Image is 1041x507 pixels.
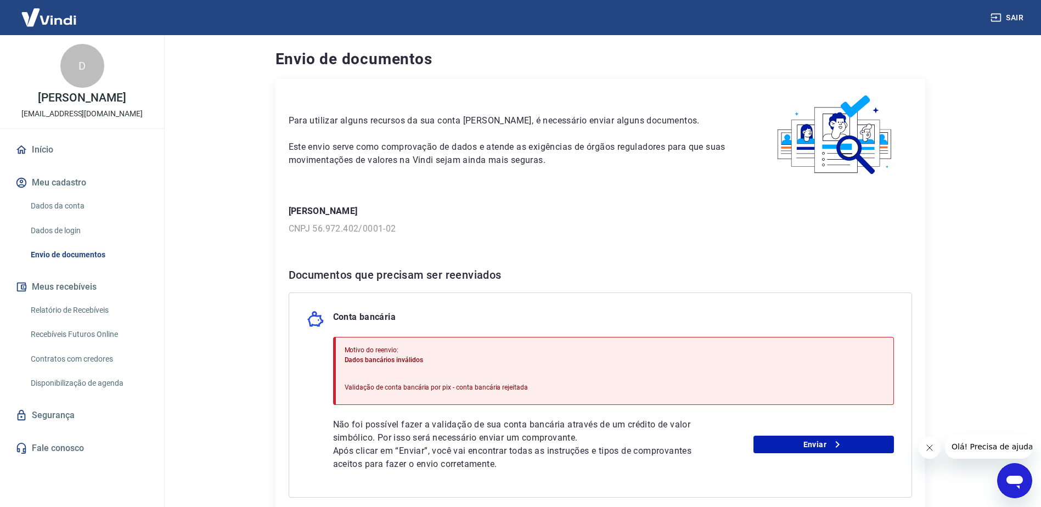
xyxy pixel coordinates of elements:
[307,311,324,328] img: money_pork.0c50a358b6dafb15dddc3eea48f23780.svg
[945,435,1032,459] iframe: Mensagem da empresa
[333,418,697,444] p: Não foi possível fazer a validação de sua conta bancária através de um crédito de valor simbólico...
[13,1,85,34] img: Vindi
[997,463,1032,498] iframe: Botão para abrir a janela de mensagens
[26,195,151,217] a: Dados da conta
[333,444,697,471] p: Após clicar em “Enviar”, você vai encontrar todas as instruções e tipos de comprovantes aceitos p...
[26,348,151,370] a: Contratos com credores
[26,244,151,266] a: Envio de documentos
[26,323,151,346] a: Recebíveis Futuros Online
[289,205,912,218] p: [PERSON_NAME]
[333,311,396,328] p: Conta bancária
[275,48,925,70] h4: Envio de documentos
[7,8,92,16] span: Olá! Precisa de ajuda?
[38,92,126,104] p: [PERSON_NAME]
[13,403,151,427] a: Segurança
[26,299,151,322] a: Relatório de Recebíveis
[289,140,733,167] p: Este envio serve como comprovação de dados e atende as exigências de órgãos reguladores para que ...
[289,222,912,235] p: CNPJ 56.972.402/0001-02
[759,92,912,178] img: waiting_documents.41d9841a9773e5fdf392cede4d13b617.svg
[26,372,151,395] a: Disponibilização de agenda
[13,138,151,162] a: Início
[345,345,528,355] p: Motivo do reenvio:
[21,108,143,120] p: [EMAIL_ADDRESS][DOMAIN_NAME]
[13,436,151,460] a: Fale conosco
[988,8,1028,28] button: Sair
[919,437,941,459] iframe: Fechar mensagem
[60,44,104,88] div: D
[345,382,528,392] p: Validação de conta bancária por pix - conta bancária rejeitada
[26,219,151,242] a: Dados de login
[753,436,894,453] a: Enviar
[289,114,733,127] p: Para utilizar alguns recursos da sua conta [PERSON_NAME], é necessário enviar alguns documentos.
[13,275,151,299] button: Meus recebíveis
[289,266,912,284] h6: Documentos que precisam ser reenviados
[345,356,423,364] span: Dados bancários inválidos
[13,171,151,195] button: Meu cadastro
